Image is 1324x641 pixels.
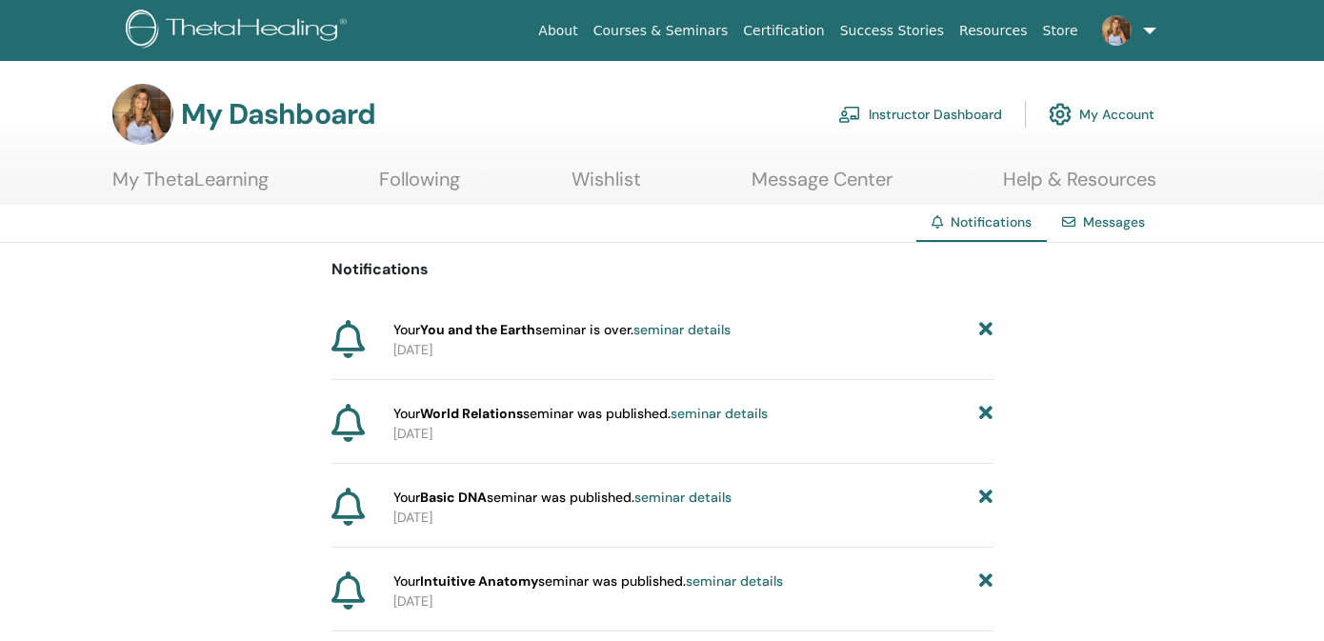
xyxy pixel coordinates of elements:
span: Notifications [951,213,1032,230]
p: [DATE] [393,424,993,444]
span: Your seminar was published. [393,571,783,591]
span: Your seminar was published. [393,404,768,424]
a: Resources [952,13,1035,49]
a: seminar details [671,405,768,422]
a: Certification [735,13,832,49]
strong: Basic DNA [420,489,487,506]
a: Following [379,168,460,205]
a: seminar details [686,572,783,590]
strong: Intuitive Anatomy [420,572,538,590]
a: seminar details [633,321,731,338]
a: Success Stories [833,13,952,49]
a: Message Center [752,168,893,205]
img: default.jpg [112,84,173,145]
img: default.jpg [1101,15,1132,46]
span: Your seminar was published. [393,488,732,508]
strong: You and the Earth [420,321,535,338]
a: About [531,13,585,49]
p: [DATE] [393,340,993,360]
h3: My Dashboard [181,97,375,131]
a: Store [1035,13,1086,49]
img: cog.svg [1049,98,1072,130]
a: Courses & Seminars [586,13,736,49]
a: Help & Resources [1003,168,1156,205]
a: Messages [1083,213,1145,230]
a: Wishlist [572,168,641,205]
img: chalkboard-teacher.svg [838,106,861,123]
a: Instructor Dashboard [838,93,1002,135]
p: [DATE] [393,508,993,528]
a: seminar details [634,489,732,506]
a: My Account [1049,93,1154,135]
span: Your seminar is over. [393,320,731,340]
p: [DATE] [393,591,993,611]
a: My ThetaLearning [112,168,269,205]
img: logo.png [126,10,353,52]
strong: World Relations [420,405,523,422]
p: Notifications [331,258,993,281]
